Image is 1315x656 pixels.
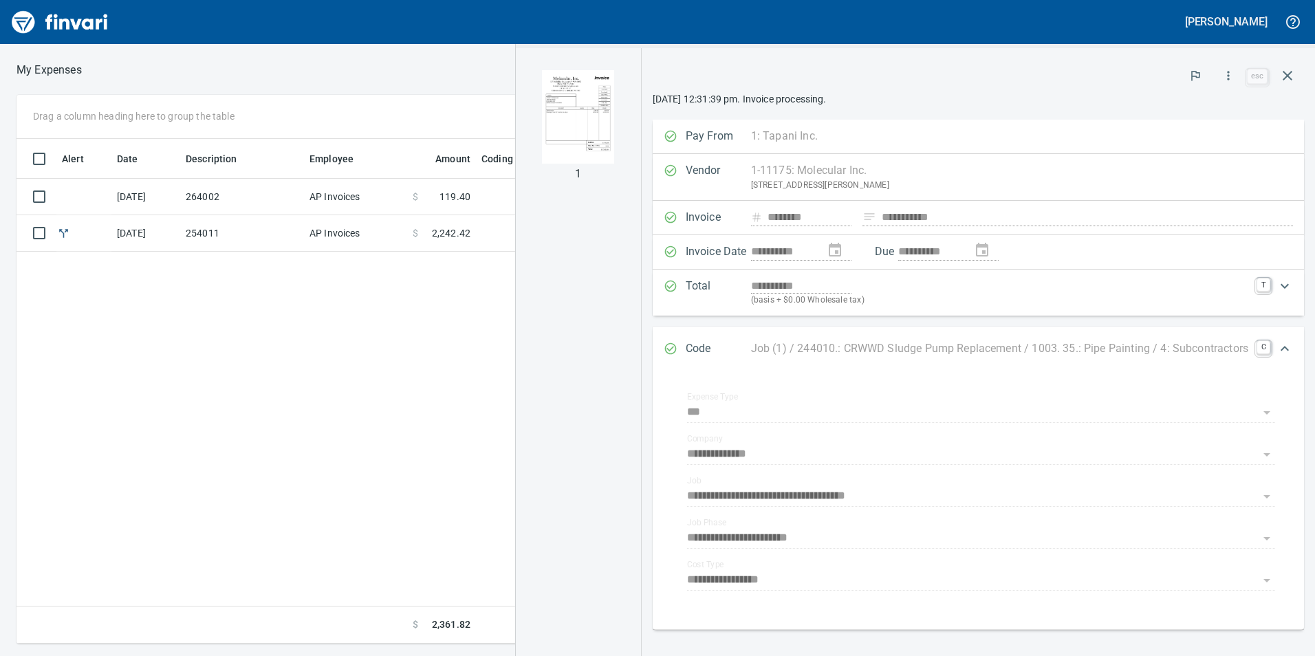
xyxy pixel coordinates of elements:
p: Code [686,340,751,358]
td: 264002 [180,179,304,215]
button: [PERSON_NAME] [1182,11,1271,32]
button: More [1213,61,1243,91]
a: C [1257,340,1270,354]
a: T [1257,278,1270,292]
span: Amount [435,151,470,167]
nav: breadcrumb [17,62,82,78]
span: Alert [62,151,102,167]
span: Employee [309,151,371,167]
span: $ [413,190,418,204]
td: AP Invoices [304,179,407,215]
span: Split transaction [56,228,71,237]
td: AP Invoices [304,215,407,252]
span: Amount [417,151,470,167]
h5: [PERSON_NAME] [1185,14,1268,29]
label: Company [687,435,723,443]
span: $ [413,617,418,632]
label: Expense Type [687,393,738,401]
span: Close invoice [1243,59,1304,92]
td: [DATE] [111,215,180,252]
span: 2,361.82 [432,617,470,632]
p: Total [686,278,751,307]
button: Flag [1180,61,1210,91]
p: [DATE] 12:31:39 pm. Invoice processing. [653,92,1304,106]
span: Coding [481,151,531,167]
span: Description [186,151,237,167]
span: Date [117,151,156,167]
label: Job Phase [687,518,726,527]
img: Page 1 [532,70,625,164]
p: 1 [575,166,581,182]
label: Job [687,477,702,485]
td: 254011 [180,215,304,252]
p: Drag a column heading here to group the table [33,109,235,123]
span: 2,242.42 [432,226,470,240]
div: Expand [653,372,1304,630]
p: (basis + $0.00 Wholesale tax) [751,294,1248,307]
a: esc [1247,69,1268,84]
span: Employee [309,151,354,167]
p: Job (1) / 244010.: CRWWD Sludge Pump Replacement / 1003. 35.: Pipe Painting / 4: Subcontractors [751,340,1248,357]
p: My Expenses [17,62,82,78]
span: 119.40 [439,190,470,204]
td: [DATE] [111,179,180,215]
div: Expand [653,270,1304,316]
img: Finvari [8,6,111,39]
label: Cost Type [687,560,724,569]
div: Expand [653,327,1304,372]
span: $ [413,226,418,240]
span: Alert [62,151,84,167]
span: Coding [481,151,513,167]
span: Description [186,151,255,167]
span: Date [117,151,138,167]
